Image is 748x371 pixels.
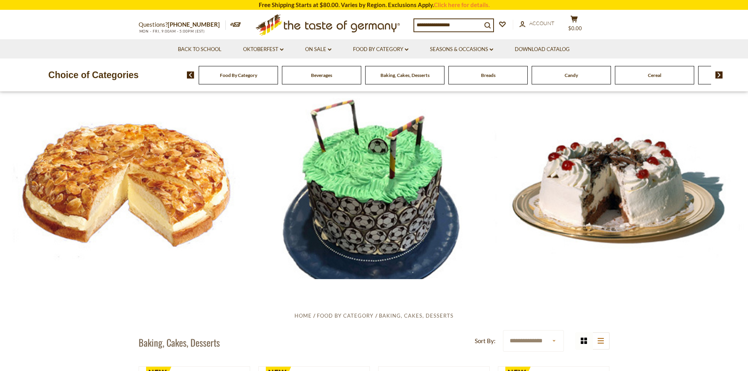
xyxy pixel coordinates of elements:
[565,72,578,78] a: Candy
[379,313,454,319] a: Baking, Cakes, Desserts
[715,71,723,79] img: next arrow
[139,29,205,33] span: MON - FRI, 9:00AM - 5:00PM (EST)
[311,72,332,78] a: Beverages
[568,25,582,31] span: $0.00
[220,72,257,78] a: Food By Category
[139,20,226,30] p: Questions?
[648,72,661,78] a: Cereal
[529,20,554,26] span: Account
[515,45,570,54] a: Download Catalog
[317,313,373,319] a: Food By Category
[380,72,430,78] a: Baking, Cakes, Desserts
[305,45,331,54] a: On Sale
[187,71,194,79] img: previous arrow
[139,336,220,348] h1: Baking, Cakes, Desserts
[178,45,221,54] a: Back to School
[353,45,408,54] a: Food By Category
[519,19,554,28] a: Account
[294,313,312,319] a: Home
[434,1,490,8] a: Click here for details.
[168,21,220,28] a: [PHONE_NUMBER]
[430,45,493,54] a: Seasons & Occasions
[475,336,496,346] label: Sort By:
[481,72,496,78] a: Breads
[563,15,586,35] button: $0.00
[243,45,283,54] a: Oktoberfest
